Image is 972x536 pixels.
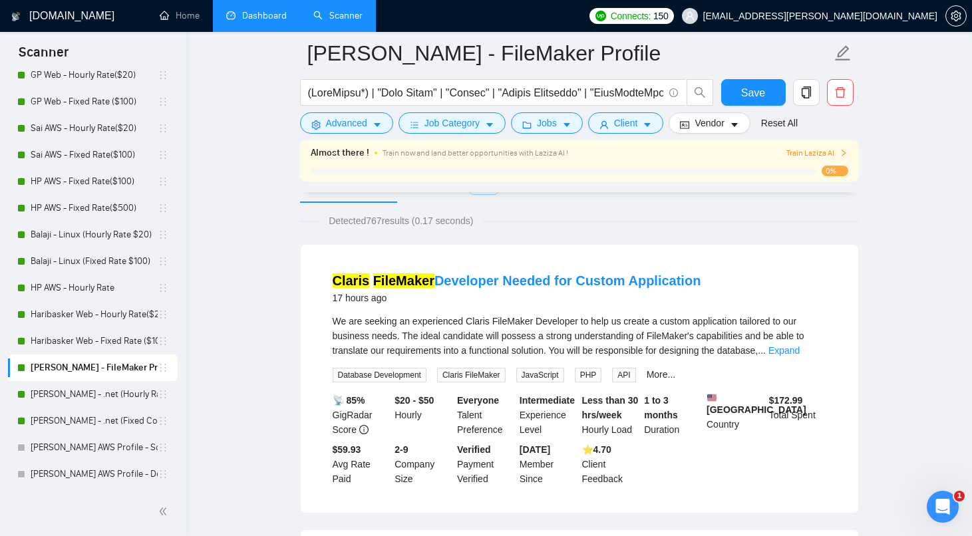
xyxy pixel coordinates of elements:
[333,368,426,382] span: Database Development
[644,395,678,420] b: 1 to 3 months
[31,328,158,354] a: Haribasker Web - Fixed Rate ($100)
[454,393,517,437] div: Talent Preference
[647,369,676,380] a: More...
[721,79,786,106] button: Save
[8,461,178,487] li: Hariprasad AWS Profile - DevOps
[158,336,168,346] span: holder
[437,368,506,382] span: Claris FileMaker
[653,9,668,23] span: 150
[946,11,966,21] span: setting
[8,408,178,434] li: Raguram - .net (Fixed Cost $100)
[31,248,158,275] a: Balaji - Linux (Fixed Rate $100)
[8,328,178,354] li: Haribasker Web - Fixed Rate ($100)
[330,442,393,486] div: Avg Rate Paid
[311,120,321,130] span: setting
[158,416,168,426] span: holder
[395,444,408,455] b: 2-9
[31,168,158,195] a: HP AWS - Fixed Rate($100)
[457,395,499,406] b: Everyone
[226,10,287,21] a: dashboardDashboard
[8,88,178,115] li: GP Web - Fixed Rate ($100)
[8,301,178,328] li: Haribasker Web - Hourly Rate($25)
[311,146,369,160] span: Almost there !
[834,45,852,62] span: edit
[158,505,172,518] span: double-left
[828,86,853,98] span: delete
[158,96,168,107] span: holder
[333,290,701,306] div: 17 hours ago
[319,213,482,228] span: Detected 767 results (0.17 seconds)
[485,120,494,130] span: caret-down
[8,354,178,381] li: Koushik - FileMaker Profile
[954,491,965,501] span: 1
[761,116,798,130] a: Reset All
[158,203,168,213] span: holder
[158,70,168,80] span: holder
[786,147,848,160] button: Train Laziza AI
[687,79,713,106] button: search
[517,393,579,437] div: Experience Level
[582,395,639,420] b: Less than 30 hrs/week
[840,149,848,157] span: right
[511,112,583,134] button: folderJobscaret-down
[31,115,158,142] a: Sai AWS - Hourly Rate($20)
[768,345,800,356] a: Expand
[11,6,21,27] img: logo
[31,195,158,221] a: HP AWS - Fixed Rate($500)
[8,275,178,301] li: HP AWS - Hourly Rate
[517,442,579,486] div: Member Since
[383,148,568,158] span: Train now and land better opportunities with Laziza AI !
[8,168,178,195] li: HP AWS - Fixed Rate($100)
[31,275,158,301] a: HP AWS - Hourly Rate
[31,88,158,115] a: GP Web - Fixed Rate ($100)
[333,273,701,288] a: Claris FileMakerDeveloper Needed for Custom Application
[457,444,491,455] b: Verified
[300,182,396,193] span: Preview Results
[31,301,158,328] a: Haribasker Web - Hourly Rate($25)
[945,5,967,27] button: setting
[704,393,766,437] div: Country
[8,62,178,88] li: GP Web - Hourly Rate($20)
[643,120,652,130] span: caret-down
[669,112,750,134] button: idcardVendorcaret-down
[562,120,571,130] span: caret-down
[707,393,717,402] img: 🇺🇸
[31,434,158,461] a: [PERSON_NAME] AWS Profile - Solutions Architect
[158,176,168,187] span: holder
[794,86,819,98] span: copy
[695,116,724,130] span: Vendor
[158,362,168,373] span: holder
[8,115,178,142] li: Sai AWS - Hourly Rate($20)
[31,62,158,88] a: GP Web - Hourly Rate($20)
[373,273,434,288] mark: FileMaker
[333,395,365,406] b: 📡 85%
[769,395,803,406] b: $ 172.99
[158,389,168,400] span: holder
[595,11,606,21] img: upwork-logo.png
[680,120,689,130] span: idcard
[945,11,967,21] a: setting
[582,182,648,193] span: Auto Bidder
[520,182,561,193] span: Alerts
[612,368,635,382] span: API
[300,112,393,134] button: settingAdvancedcaret-down
[373,120,382,130] span: caret-down
[8,142,178,168] li: Sai AWS - Fixed Rate($100)
[158,283,168,293] span: holder
[31,221,158,248] a: Balaji - Linux (Hourly Rate $20)
[758,345,766,356] span: ...
[8,248,178,275] li: Balaji - Linux (Fixed Rate $100)
[8,43,79,70] span: Scanner
[158,442,168,453] span: holder
[520,395,575,406] b: Intermediate
[399,112,506,134] button: barsJob Categorycaret-down
[359,425,369,434] span: info-circle
[160,10,200,21] a: homeHome
[579,393,642,437] div: Hourly Load
[8,381,178,408] li: Raguram - .net (Hourly Rate $20)
[424,116,480,130] span: Job Category
[395,395,434,406] b: $20 - $50
[454,442,517,486] div: Payment Verified
[741,84,765,101] span: Save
